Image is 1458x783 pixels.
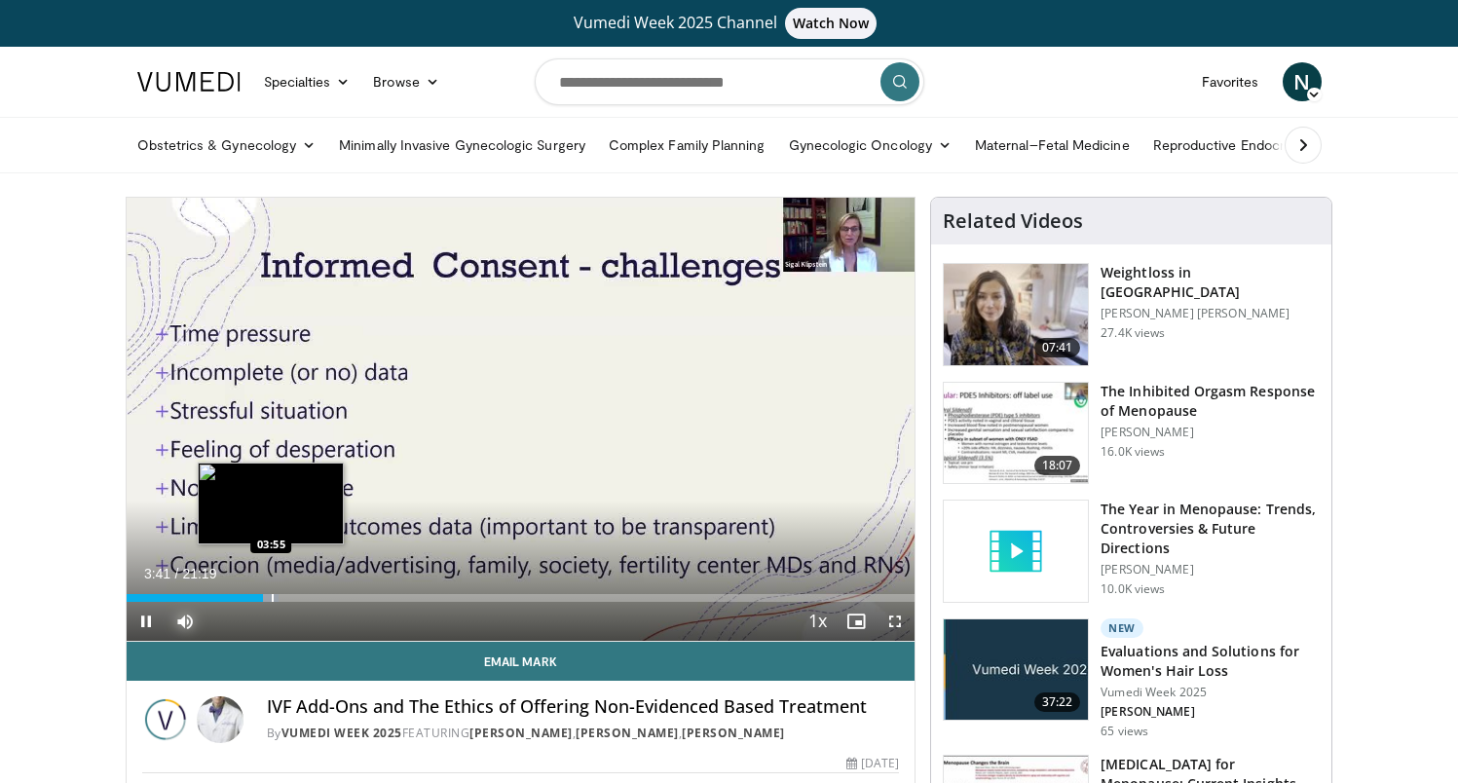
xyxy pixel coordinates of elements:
a: The Year in Menopause: Trends, Controversies & Future Directions [PERSON_NAME] 10.0K views [943,500,1320,603]
a: Complex Family Planning [597,126,777,165]
img: Avatar [197,696,243,743]
p: 65 views [1101,724,1148,739]
p: 10.0K views [1101,581,1165,597]
span: 07:41 [1034,338,1081,357]
img: 4dd4c714-532f-44da-96b3-d887f22c4efa.jpg.150x105_q85_crop-smart_upscale.jpg [944,619,1088,721]
a: 37:22 New Evaluations and Solutions for Women's Hair Loss Vumedi Week 2025 [PERSON_NAME] 65 views [943,618,1320,739]
input: Search topics, interventions [535,58,924,105]
button: Playback Rate [798,602,837,641]
span: Watch Now [785,8,878,39]
img: video_placeholder_short.svg [944,501,1088,602]
video-js: Video Player [127,198,916,642]
p: New [1101,618,1143,638]
h4: Related Videos [943,209,1083,233]
a: 18:07 The Inhibited Orgasm Response of Menopause [PERSON_NAME] 16.0K views [943,382,1320,485]
img: Vumedi Week 2025 [142,696,189,743]
h4: IVF Add-Ons and The Ethics of Offering Non-Evidenced Based Treatment [267,696,900,718]
a: Favorites [1190,62,1271,101]
p: [PERSON_NAME] [PERSON_NAME] [1101,306,1320,321]
a: Vumedi Week 2025 [281,725,402,741]
h3: Evaluations and Solutions for Women's Hair Loss [1101,642,1320,681]
a: Vumedi Week 2025 ChannelWatch Now [140,8,1319,39]
img: 9983fed1-7565-45be-8934-aef1103ce6e2.150x105_q85_crop-smart_upscale.jpg [944,264,1088,365]
a: Browse [361,62,451,101]
a: Obstetrics & Gynecology [126,126,328,165]
button: Fullscreen [876,602,915,641]
span: 3:41 [144,566,170,581]
h3: Weightloss in [GEOGRAPHIC_DATA] [1101,263,1320,302]
p: Vumedi Week 2025 [1101,685,1320,700]
div: By FEATURING , , [267,725,900,742]
h3: The Inhibited Orgasm Response of Menopause [1101,382,1320,421]
button: Pause [127,602,166,641]
p: 27.4K views [1101,325,1165,341]
span: 21:19 [182,566,216,581]
img: VuMedi Logo [137,72,241,92]
a: Gynecologic Oncology [777,126,963,165]
div: [DATE] [846,755,899,772]
span: 18:07 [1034,456,1081,475]
a: [PERSON_NAME] [469,725,573,741]
a: 07:41 Weightloss in [GEOGRAPHIC_DATA] [PERSON_NAME] [PERSON_NAME] 27.4K views [943,263,1320,366]
p: 16.0K views [1101,444,1165,460]
p: [PERSON_NAME] [1101,425,1320,440]
span: / [175,566,179,581]
p: [PERSON_NAME] [1101,562,1320,578]
img: 283c0f17-5e2d-42ba-a87c-168d447cdba4.150x105_q85_crop-smart_upscale.jpg [944,383,1088,484]
a: Email Mark [127,642,916,681]
button: Enable picture-in-picture mode [837,602,876,641]
span: 37:22 [1034,692,1081,712]
a: Minimally Invasive Gynecologic Surgery [327,126,597,165]
a: Specialties [252,62,362,101]
a: N [1283,62,1322,101]
div: Progress Bar [127,594,916,602]
h3: The Year in Menopause: Trends, Controversies & Future Directions [1101,500,1320,558]
a: [PERSON_NAME] [682,725,785,741]
a: [PERSON_NAME] [576,725,679,741]
p: [PERSON_NAME] [1101,704,1320,720]
img: image.jpeg [198,463,344,544]
a: Maternal–Fetal Medicine [963,126,1141,165]
button: Mute [166,602,205,641]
